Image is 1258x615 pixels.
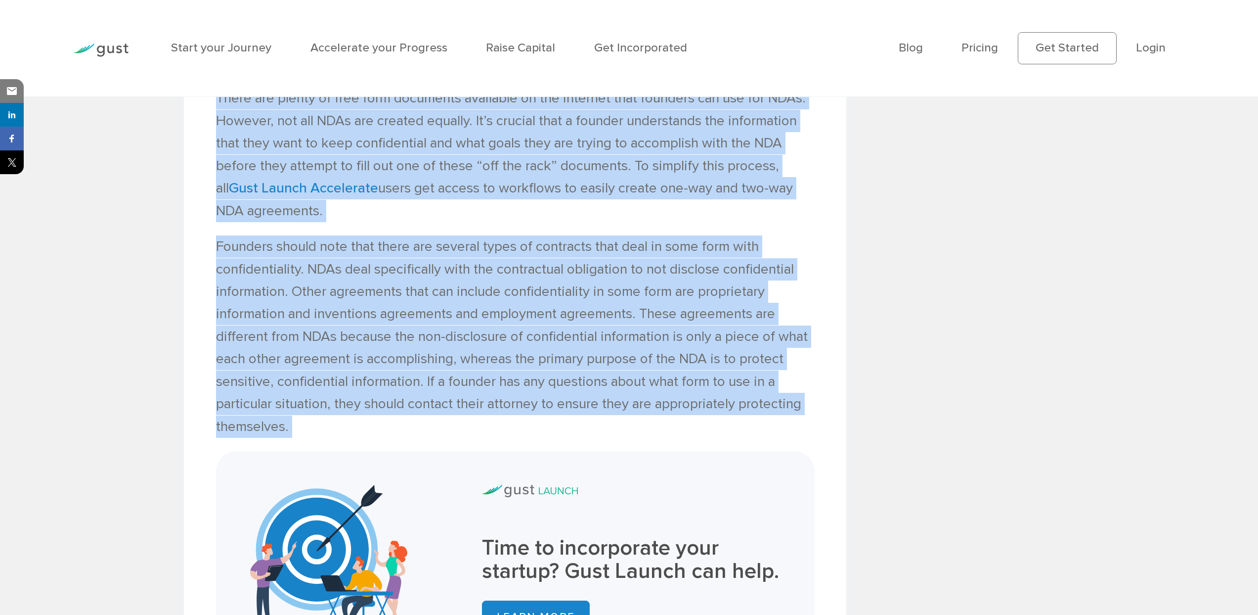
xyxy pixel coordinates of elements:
a: Raise Capital [486,41,555,55]
a: Blog [899,41,923,55]
a: Get Started [1018,32,1117,64]
p: There are plenty of free form documents available on the internet that founders can use for NDAs.... [216,87,814,222]
a: Gust Launch Accelerate [229,180,378,196]
a: Get Incorporated [594,41,687,55]
p: Founders should note that there are several types of contracts that deal in some form with confid... [216,236,814,438]
img: Gust Logo [73,44,129,57]
h3: Time to incorporate your startup? Gust Launch can help. [482,536,781,583]
a: Login [1136,41,1166,55]
a: Pricing [961,41,998,55]
a: Start your Journey [171,41,271,55]
a: Accelerate your Progress [310,41,447,55]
